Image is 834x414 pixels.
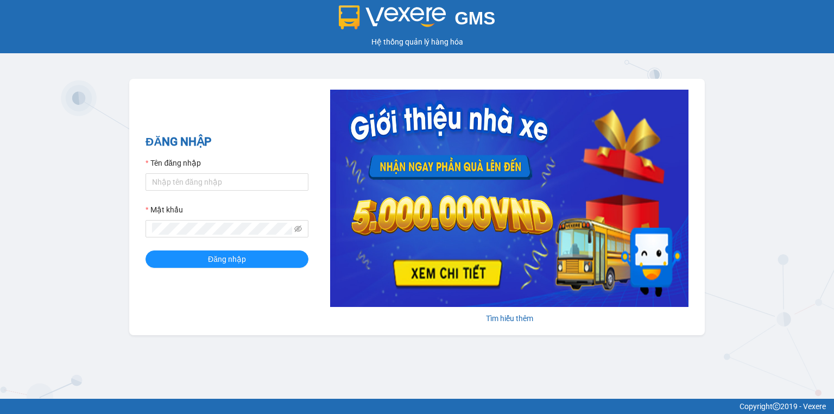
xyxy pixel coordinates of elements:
div: Hệ thống quản lý hàng hóa [3,36,831,48]
h2: ĐĂNG NHẬP [146,133,308,151]
div: Copyright 2019 - Vexere [8,400,826,412]
label: Tên đăng nhập [146,157,201,169]
input: Mật khẩu [152,223,292,235]
span: GMS [454,8,495,28]
div: Tìm hiểu thêm [330,312,688,324]
span: Đăng nhập [208,253,246,265]
img: banner-0 [330,90,688,307]
label: Mật khẩu [146,204,183,216]
img: logo 2 [339,5,446,29]
a: GMS [339,16,496,25]
span: copyright [773,403,780,410]
input: Tên đăng nhập [146,173,308,191]
span: eye-invisible [294,225,302,233]
button: Đăng nhập [146,250,308,268]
